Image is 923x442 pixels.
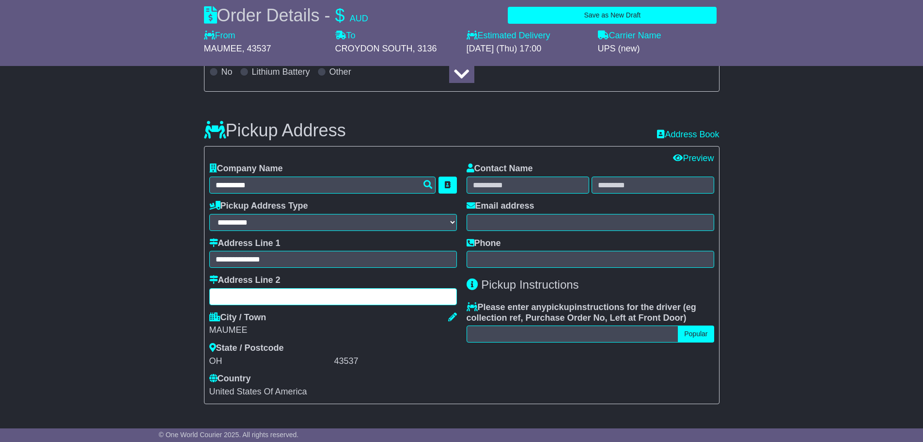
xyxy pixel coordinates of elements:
[209,343,284,354] label: State / Postcode
[209,356,332,367] div: OH
[209,201,308,212] label: Pickup Address Type
[204,31,235,41] label: From
[159,431,299,439] span: © One World Courier 2025. All rights reserved.
[209,164,283,174] label: Company Name
[204,44,242,53] span: MAUMEE
[209,387,307,396] span: United States Of America
[209,325,457,336] div: MAUMEE
[657,130,719,140] a: Address Book
[335,31,356,41] label: To
[467,164,533,174] label: Contact Name
[598,44,720,54] div: UPS (new)
[467,302,714,323] label: Please enter any instructions for the driver ( )
[467,201,534,212] label: Email address
[350,14,368,23] span: AUD
[481,278,579,291] span: Pickup Instructions
[209,275,281,286] label: Address Line 2
[204,121,346,140] h3: Pickup Address
[547,302,575,312] span: pickup
[467,238,501,249] label: Phone
[209,312,266,323] label: City / Town
[467,31,588,41] label: Estimated Delivery
[673,153,714,163] a: Preview
[598,31,661,41] label: Carrier Name
[678,326,714,343] button: Popular
[334,356,457,367] div: 43537
[413,44,437,53] span: , 3136
[508,7,717,24] button: Save as New Draft
[204,5,368,26] div: Order Details -
[335,5,345,25] span: $
[467,302,696,323] span: eg collection ref, Purchase Order No, Left at Front Door
[242,44,271,53] span: , 43537
[209,238,281,249] label: Address Line 1
[467,44,588,54] div: [DATE] (Thu) 17:00
[209,374,251,384] label: Country
[335,44,413,53] span: CROYDON SOUTH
